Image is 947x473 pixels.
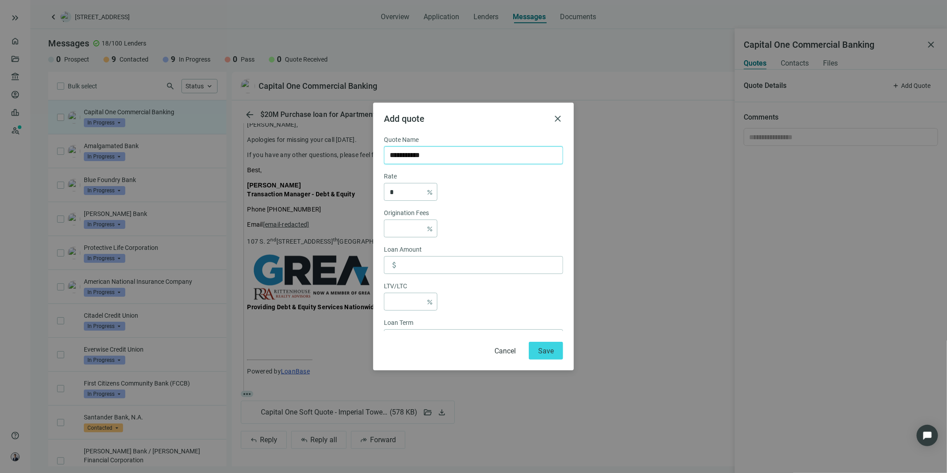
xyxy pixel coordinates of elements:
[384,318,413,328] span: Loan Term
[529,342,563,360] button: Save
[426,189,433,196] span: percent
[485,342,525,360] button: Cancel
[384,208,429,218] span: Origination Fees
[384,113,549,124] h2: Add quote
[384,135,419,145] span: Quote Name
[390,261,399,270] span: attach_money
[552,113,563,124] button: close
[384,171,397,181] span: Rate
[494,347,516,355] span: Cancel
[426,299,433,306] span: percent
[538,347,554,355] span: Save
[384,245,422,254] span: Loan Amount
[917,425,938,446] div: Open Intercom Messenger
[426,225,433,232] span: percent
[384,281,407,291] span: LTV/LTC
